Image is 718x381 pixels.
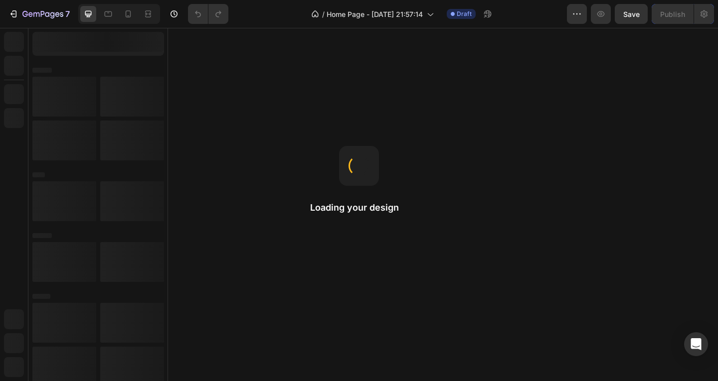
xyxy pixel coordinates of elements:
[322,9,325,19] span: /
[457,9,472,18] span: Draft
[615,4,648,24] button: Save
[660,9,685,19] div: Publish
[4,4,74,24] button: 7
[327,9,423,19] span: Home Page - [DATE] 21:57:14
[684,332,708,356] div: Open Intercom Messenger
[310,202,408,214] h2: Loading your design
[623,10,640,18] span: Save
[65,8,70,20] p: 7
[652,4,694,24] button: Publish
[188,4,228,24] div: Undo/Redo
